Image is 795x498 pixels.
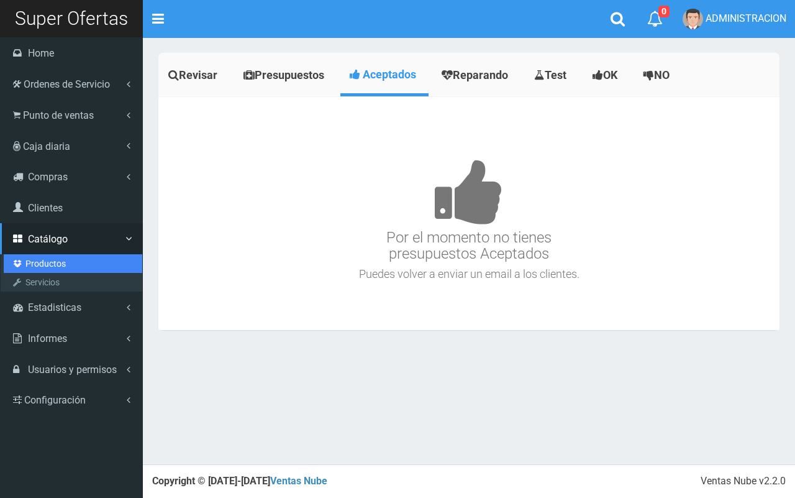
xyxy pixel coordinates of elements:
[24,78,110,90] span: Ordenes de Servicio
[255,68,324,81] span: Presupuestos
[4,254,142,273] a: Productos
[4,273,142,292] a: Servicios
[683,9,703,29] img: User Image
[28,333,67,344] span: Informes
[161,122,776,262] h3: Por el momento no tienes presupuestos Aceptados
[15,7,128,29] span: Super Ofertas
[634,56,683,95] a: NO
[28,364,117,376] span: Usuarios y permisos
[603,68,617,81] span: OK
[152,475,327,487] strong: Copyright © [DATE]-[DATE]
[270,475,327,487] a: Ventas Nube
[340,56,429,93] a: Aceptados
[453,68,508,81] span: Reparando
[658,6,670,17] span: 0
[28,202,63,214] span: Clientes
[23,109,94,121] span: Punto de ventas
[28,47,54,59] span: Home
[654,68,670,81] span: NO
[179,68,217,81] span: Revisar
[161,268,776,280] h4: Puedes volver a enviar un email a los clientes.
[363,68,416,81] span: Aceptados
[28,171,68,183] span: Compras
[158,56,230,95] a: Revisar
[234,56,337,95] a: Presupuestos
[432,56,521,95] a: Reparando
[706,12,786,24] span: ADMINISTRACION
[23,141,70,152] span: Caja diaria
[24,394,86,406] span: Configuración
[545,68,566,81] span: Test
[583,56,630,95] a: OK
[701,474,786,489] div: Ventas Nube v2.2.0
[28,302,81,313] span: Estadisticas
[524,56,579,95] a: Test
[28,233,68,245] span: Catálogo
